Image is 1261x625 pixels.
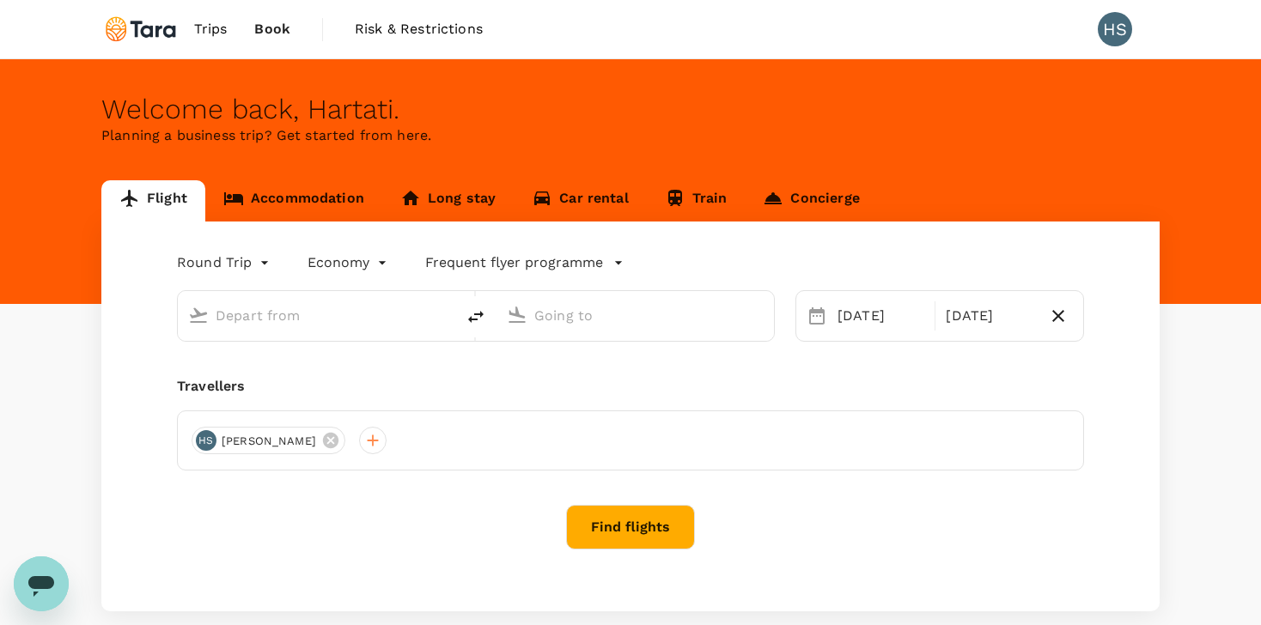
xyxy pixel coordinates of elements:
[455,296,496,337] button: delete
[355,19,483,39] span: Risk & Restrictions
[745,180,877,221] a: Concierge
[647,180,746,221] a: Train
[425,252,603,273] p: Frequent flyer programme
[101,10,180,48] img: Tara Climate Ltd
[514,180,647,221] a: Car rental
[534,302,738,329] input: Going to
[192,427,345,454] div: HS[PERSON_NAME]
[216,302,419,329] input: Depart from
[194,19,228,39] span: Trips
[177,376,1084,397] div: Travellers
[196,430,216,451] div: HS
[101,94,1160,125] div: Welcome back , Hartati .
[443,313,447,317] button: Open
[308,249,391,276] div: Economy
[254,19,290,39] span: Book
[177,249,273,276] div: Round Trip
[762,313,765,317] button: Open
[939,299,1039,333] div: [DATE]
[211,433,326,450] span: [PERSON_NAME]
[14,556,69,611] iframe: Button to launch messaging window
[101,180,205,221] a: Flight
[101,125,1160,146] p: Planning a business trip? Get started from here.
[1098,12,1132,46] div: HS
[382,180,514,221] a: Long stay
[205,180,382,221] a: Accommodation
[566,505,695,549] button: Find flights
[831,299,931,333] div: [DATE]
[425,252,624,273] button: Frequent flyer programme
